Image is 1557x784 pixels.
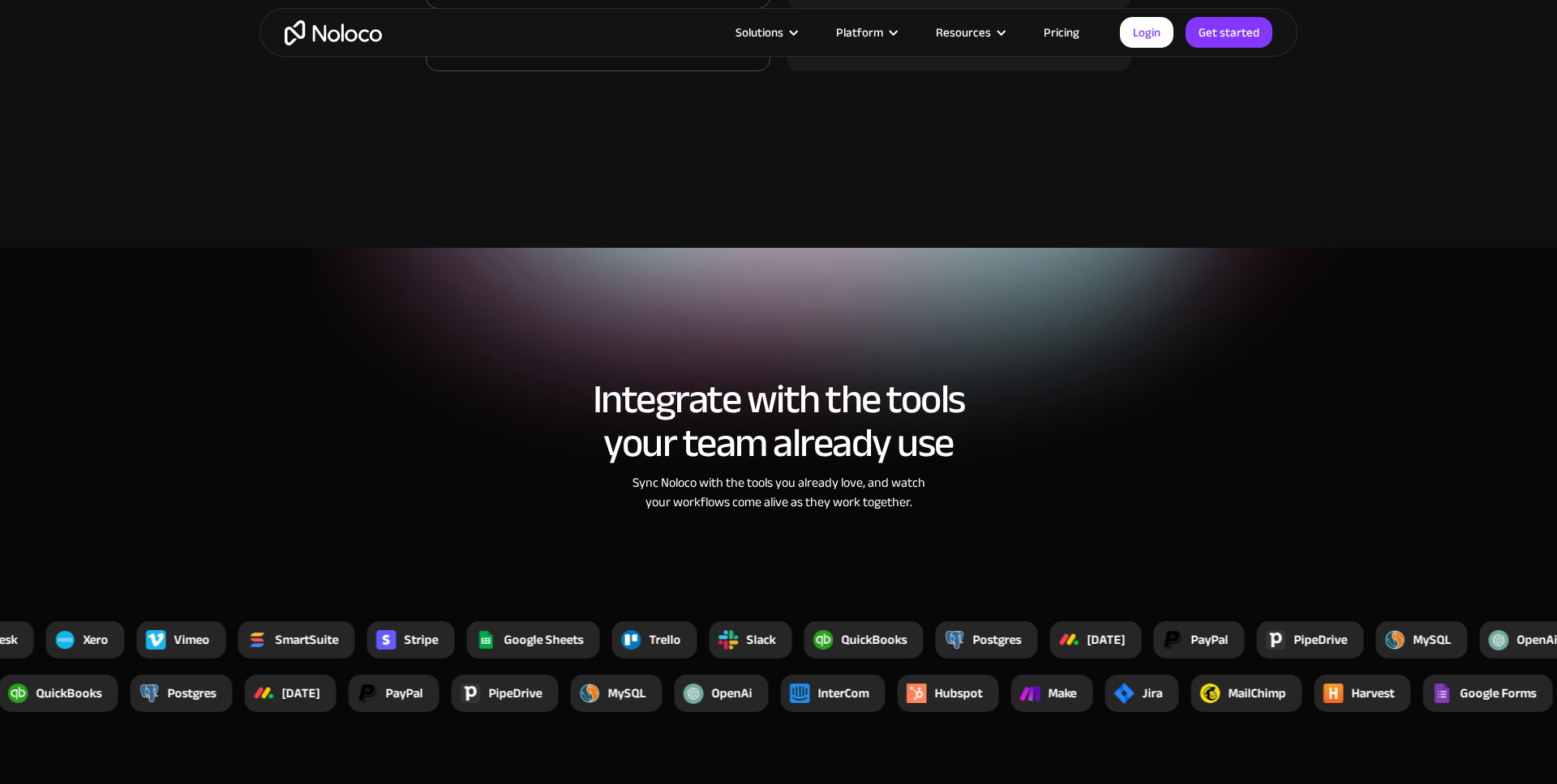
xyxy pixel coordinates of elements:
div: OpenAi [712,684,753,703]
div: MySQL [1413,630,1451,650]
div: Solutions [715,22,816,43]
div: PipeDrive [1293,630,1347,650]
div: Stripe [404,630,438,650]
div: Postgres [168,684,217,703]
div: Slack [746,630,775,650]
a: home [285,20,382,45]
a: Login [1120,17,1173,48]
div: Postgres [972,630,1021,650]
div: PipeDrive [489,684,543,703]
a: Get started [1186,17,1272,48]
div: Jira [1143,684,1163,703]
div: Platform [836,22,883,43]
div: MailChimp [1229,684,1286,703]
div: Solutions [736,22,783,43]
a: Pricing [1023,22,1100,43]
div: Make [1049,684,1077,703]
h2: Integrate with the tools your team already use [276,377,1281,465]
div: Google Forms [1460,684,1537,703]
div: MySQL [608,684,646,703]
div: Google Sheets [504,630,583,650]
div: Xero [83,630,108,650]
div: QuickBooks [841,630,907,650]
div: Sync Noloco with the tools you already love, and watch your workflows come alive as they work tog... [564,473,993,512]
div: Resources [916,22,1023,43]
div: PayPal [1190,630,1228,650]
div: [DATE] [282,684,320,703]
div: Hubspot [935,684,983,703]
div: PayPal [386,684,423,703]
div: Vimeo [174,630,209,650]
div: InterCom [818,684,869,703]
div: Resources [936,22,991,43]
div: Platform [816,22,916,43]
div: Trello [649,630,680,650]
div: [DATE] [1087,630,1125,650]
div: Harvest [1352,684,1395,703]
div: QuickBooks [36,684,102,703]
div: OpenAi [1516,630,1557,650]
div: SmartSuite [275,630,338,650]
